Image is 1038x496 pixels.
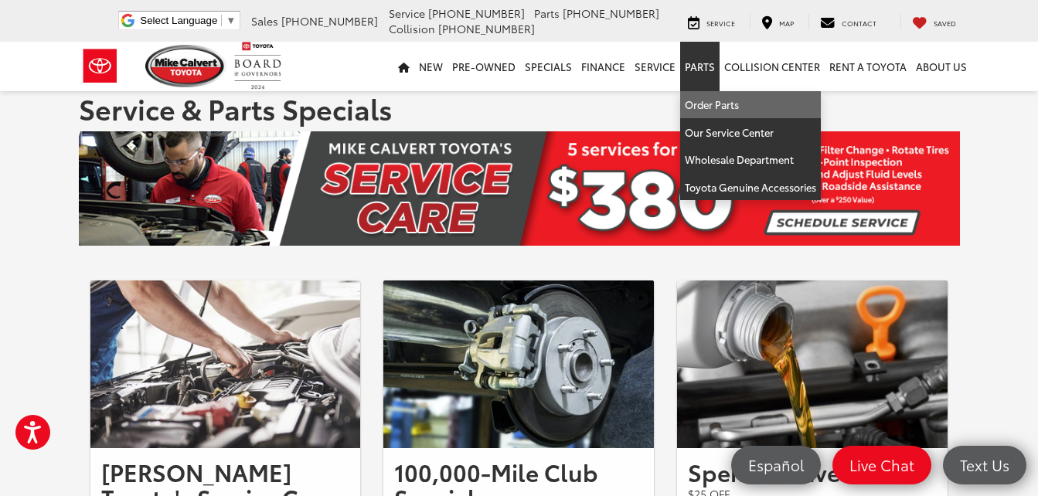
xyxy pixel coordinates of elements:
[779,18,794,28] span: Map
[383,280,654,448] img: 100,000-Mile Club Special
[520,42,577,91] a: Specials
[145,45,227,87] img: Mike Calvert Toyota
[934,18,956,28] span: Saved
[808,14,888,29] a: Contact
[842,455,922,474] span: Live Chat
[900,14,968,29] a: My Saved Vehicles
[731,446,821,484] a: Español
[577,42,630,91] a: Finance
[448,42,520,91] a: Pre-Owned
[680,146,821,174] a: Wholesale Department
[943,446,1026,484] a: Text Us
[720,42,825,91] a: Collision Center
[911,42,972,91] a: About Us
[832,446,931,484] a: Live Chat
[90,280,361,448] img: Mike Calvert Toyota's Service Care
[750,14,805,29] a: Map
[389,5,425,21] span: Service
[680,174,821,201] a: Toyota Genuine Accessories
[389,21,435,36] span: Collision
[226,15,236,26] span: ▼
[825,42,911,91] a: Rent a Toyota
[630,42,680,91] a: Service
[140,15,217,26] span: Select Language
[221,15,222,26] span: ​
[414,42,448,91] a: New
[563,5,659,21] span: [PHONE_NUMBER]
[251,13,278,29] span: Sales
[676,14,747,29] a: Service
[79,93,960,124] h1: Service & Parts Specials
[706,18,735,28] span: Service
[680,42,720,91] a: Parts
[680,91,821,119] a: Order Parts: Opens in a new tab
[79,131,960,246] img: Updated Service Banner | July 2024
[140,15,236,26] a: Select Language​
[71,41,129,91] img: Toyota
[680,119,821,147] a: Our Service Center
[842,18,876,28] span: Contact
[740,455,812,474] span: Español
[281,13,378,29] span: [PHONE_NUMBER]
[438,21,535,36] span: [PHONE_NUMBER]
[952,455,1017,474] span: Text Us
[534,5,560,21] span: Parts
[428,5,525,21] span: [PHONE_NUMBER]
[688,459,937,484] h2: Spend & Save Bonus
[677,280,948,448] img: Spend & Save Bonus
[393,42,414,91] a: Home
